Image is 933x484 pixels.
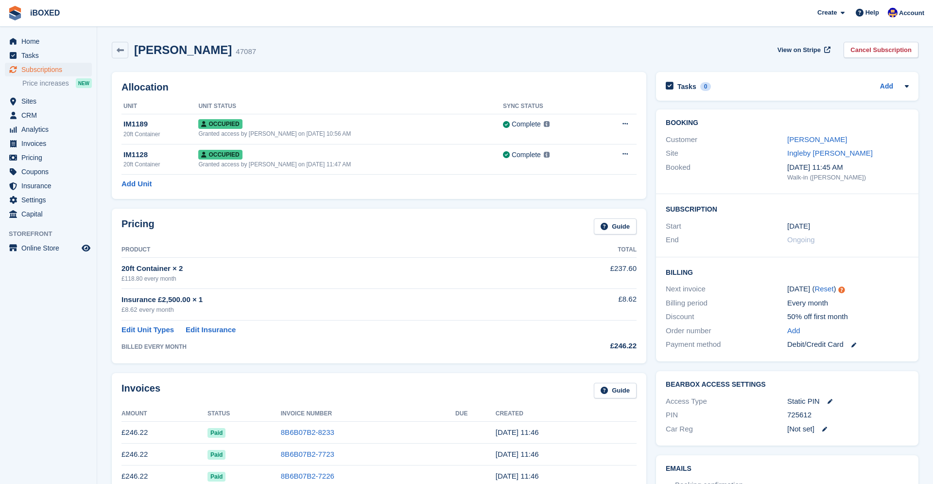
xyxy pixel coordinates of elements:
a: Cancel Subscription [844,42,918,58]
a: menu [5,123,92,136]
div: Customer [666,134,787,145]
th: Unit [121,99,198,114]
a: menu [5,207,92,221]
div: Walk-in ([PERSON_NAME]) [787,173,909,182]
div: Site [666,148,787,159]
h2: Emails [666,465,909,473]
div: 47087 [236,46,256,57]
div: Complete [512,119,541,129]
div: 0 [700,82,711,91]
td: £8.62 [540,288,637,320]
div: Granted access by [PERSON_NAME] on [DATE] 11:47 AM [198,160,503,169]
span: Price increases [22,79,69,88]
a: menu [5,241,92,255]
a: iBOXED [26,5,64,21]
span: View on Stripe [777,45,821,55]
span: Sites [21,94,80,108]
a: Edit Unit Types [121,324,174,336]
th: Total [540,242,637,258]
div: PIN [666,410,787,421]
img: icon-info-grey-7440780725fd019a000dd9b08b2336e03edf1995a4989e88bcd33f0948082b44.svg [544,152,550,158]
span: Paid [207,472,225,482]
span: Storefront [9,229,97,239]
span: Paid [207,450,225,460]
div: Static PIN [787,396,909,407]
div: NEW [76,78,92,88]
th: Created [496,406,637,422]
a: Ingleby [PERSON_NAME] [787,149,873,157]
div: Billing period [666,298,787,309]
div: £118.80 every month [121,274,540,283]
div: Discount [666,311,787,323]
span: Settings [21,193,80,207]
td: £246.22 [121,444,207,466]
span: Ongoing [787,235,815,244]
a: menu [5,137,92,150]
th: Invoice Number [281,406,455,422]
h2: Allocation [121,82,637,93]
time: 2025-06-18 10:46:37 UTC [496,472,539,480]
a: 8B6B07B2-8233 [281,428,334,436]
h2: BearBox Access Settings [666,381,909,389]
div: 725612 [787,410,909,421]
div: End [666,234,787,246]
th: Product [121,242,540,258]
a: Edit Insurance [186,324,236,336]
div: Order number [666,325,787,337]
div: Tooltip anchor [837,286,846,294]
th: Status [207,406,281,422]
a: menu [5,151,92,164]
div: 20ft Container [123,130,198,139]
time: 2024-07-18 00:00:00 UTC [787,221,810,232]
span: Paid [207,428,225,438]
div: Payment method [666,339,787,350]
div: 20ft Container × 2 [121,263,540,274]
span: Invoices [21,137,80,150]
div: Car Reg [666,424,787,435]
span: Capital [21,207,80,221]
div: £8.62 every month [121,305,540,315]
div: Start [666,221,787,232]
a: menu [5,94,92,108]
span: Analytics [21,123,80,136]
a: menu [5,35,92,48]
a: menu [5,193,92,207]
a: Add [787,325,800,337]
div: 20ft Container [123,160,198,169]
span: Occupied [198,119,242,129]
div: Complete [512,150,541,160]
time: 2025-08-18 10:46:40 UTC [496,428,539,436]
div: Booked [666,162,787,182]
img: Noor Rashid [888,8,898,18]
a: menu [5,63,92,76]
div: Insurance £2,500.00 × 1 [121,294,540,305]
span: Online Store [21,241,80,255]
span: Insurance [21,179,80,193]
h2: [PERSON_NAME] [134,43,232,56]
a: View on Stripe [774,42,832,58]
img: icon-info-grey-7440780725fd019a000dd9b08b2336e03edf1995a4989e88bcd33f0948082b44.svg [544,121,550,127]
div: [DATE] ( ) [787,284,909,295]
h2: Invoices [121,383,160,399]
span: Help [865,8,879,18]
a: Guide [594,218,637,234]
h2: Tasks [677,82,696,91]
div: BILLED EVERY MONTH [121,342,540,351]
div: Next invoice [666,284,787,295]
a: Price increases NEW [22,78,92,89]
div: [DATE] 11:45 AM [787,162,909,173]
th: Unit Status [198,99,503,114]
span: Create [817,8,837,18]
img: stora-icon-8386f47178a22dfd0bd8f6a31ec36ba5ce8667c1dd55bd0f319d3a0aa187defe.svg [8,6,22,20]
span: Account [899,8,924,18]
a: 8B6B07B2-7226 [281,472,334,480]
div: Access Type [666,396,787,407]
th: Due [455,406,496,422]
div: Granted access by [PERSON_NAME] on [DATE] 10:56 AM [198,129,503,138]
div: IM1189 [123,119,198,130]
div: Every month [787,298,909,309]
td: £246.22 [121,422,207,444]
h2: Booking [666,119,909,127]
a: menu [5,165,92,179]
div: 50% off first month [787,311,909,323]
